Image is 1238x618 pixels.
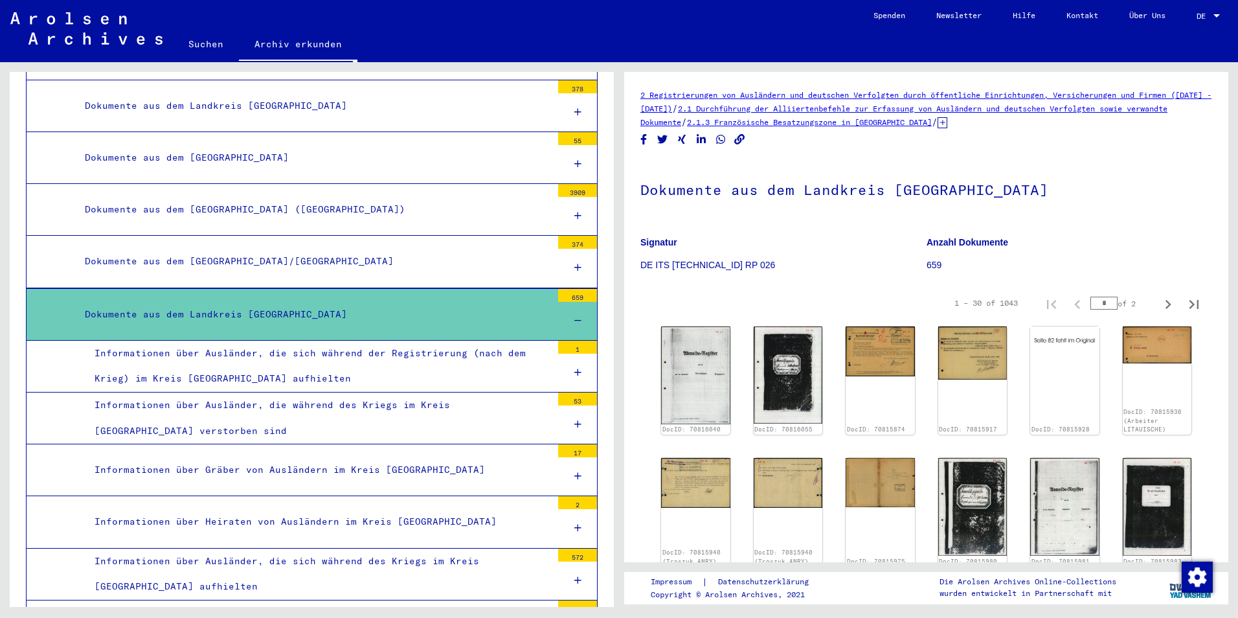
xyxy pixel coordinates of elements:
[239,29,357,62] a: Archiv erkunden
[695,132,708,148] button: Share on LinkedIn
[10,12,163,45] img: Arolsen_neg.svg
[754,549,813,565] a: DocID: 70815940 (Troszuk ANRY)
[939,558,997,565] a: DocID: 70815980
[681,116,687,128] span: /
[847,426,905,433] a: DocID: 70815874
[640,237,677,247] b: Signatur
[708,575,824,589] a: Datenschutzerklärung
[640,104,1167,127] a: 2.1 Durchführung der Alliiertenbefehle zur Erfassung von Ausländern und deutschen Verfolgten sowi...
[1167,571,1215,604] img: yv_logo.png
[75,93,552,119] div: Dokumente aus dem Landkreis [GEOGRAPHIC_DATA]
[672,102,678,114] span: /
[1197,12,1211,21] span: DE
[927,258,1212,272] p: 659
[640,90,1211,113] a: 2 Registrierungen von Ausländern und deutschen Verfolgten durch öffentliche Einrichtungen, Versic...
[687,117,932,127] a: 2.1.3 Französische Besatzungszone in [GEOGRAPHIC_DATA]
[558,236,597,249] div: 374
[940,588,1116,599] p: wurden entwickelt in Partnerschaft mit
[939,426,997,433] a: DocID: 70815917
[640,160,1212,217] h1: Dokumente aus dem Landkreis [GEOGRAPHIC_DATA]
[651,589,824,601] p: Copyright © Arolsen Archives, 2021
[662,549,721,565] a: DocID: 70815940 (Troszuk ANRY)
[1039,290,1064,316] button: First page
[75,249,552,274] div: Dokumente aus dem [GEOGRAPHIC_DATA]/[GEOGRAPHIC_DATA]
[662,426,721,433] a: DocID: 70816040
[558,496,597,509] div: 2
[661,458,730,508] img: 001.jpg
[558,341,597,354] div: 1
[651,575,702,589] a: Impressum
[1123,558,1182,565] a: DocID: 70815983
[637,132,651,148] button: Share on Facebook
[733,132,747,148] button: Copy link
[1181,290,1207,316] button: Last page
[1090,297,1155,310] div: of 2
[558,601,597,613] div: 14
[938,458,1007,556] img: 001.jpg
[1123,326,1192,363] img: 001.jpg
[85,457,552,483] div: Informationen über Gräber von Ausländern im Kreis [GEOGRAPHIC_DATA]
[1155,290,1181,316] button: Next page
[754,426,813,433] a: DocID: 70816055
[1123,408,1182,433] a: DocID: 70815936 (Arbeiter LITAUISCHE)
[1182,562,1213,593] img: Zustimmung ändern
[940,576,1116,588] p: Die Arolsen Archives Online-Collections
[558,132,597,145] div: 55
[846,458,915,507] img: 001.jpg
[847,558,905,565] a: DocID: 70815975
[640,258,926,272] p: DE ITS [TECHNICAL_ID] RP 026
[1031,558,1090,565] a: DocID: 70815981
[954,297,1018,309] div: 1 – 30 of 1043
[85,509,552,534] div: Informationen über Heiraten von Ausländern im Kreis [GEOGRAPHIC_DATA]
[1123,458,1192,556] img: 001.jpg
[558,289,597,302] div: 659
[754,458,823,507] img: 002.jpg
[85,393,552,443] div: Informationen über Ausländer, die während des Kriegs im Kreis [GEOGRAPHIC_DATA] verstorben sind
[938,326,1007,380] img: 001.jpg
[1030,326,1099,354] img: 001.jpg
[656,132,670,148] button: Share on Twitter
[85,341,552,391] div: Informationen über Ausländer, die sich während der Registrierung (nach dem Krieg) im Kreis [GEOGR...
[1064,290,1090,316] button: Previous page
[846,326,915,376] img: 001.jpg
[558,444,597,457] div: 17
[927,237,1008,247] b: Anzahl Dokumente
[558,549,597,562] div: 572
[754,326,823,424] img: 001.jpg
[75,197,552,222] div: Dokumente aus dem [GEOGRAPHIC_DATA] ([GEOGRAPHIC_DATA])
[558,393,597,406] div: 53
[558,80,597,93] div: 378
[85,549,552,599] div: Informationen über Ausländer, die sich während des Kriegs im Kreis [GEOGRAPHIC_DATA] aufhielten
[75,302,552,327] div: Dokumente aus dem Landkreis [GEOGRAPHIC_DATA]
[651,575,824,589] div: |
[558,184,597,197] div: 3909
[1031,426,1090,433] a: DocID: 70815928
[75,145,552,170] div: Dokumente aus dem [GEOGRAPHIC_DATA]
[932,116,938,128] span: /
[714,132,728,148] button: Share on WhatsApp
[661,326,730,424] img: 001.jpg
[173,29,239,60] a: Suchen
[1030,458,1099,556] img: 001.jpg
[675,132,689,148] button: Share on Xing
